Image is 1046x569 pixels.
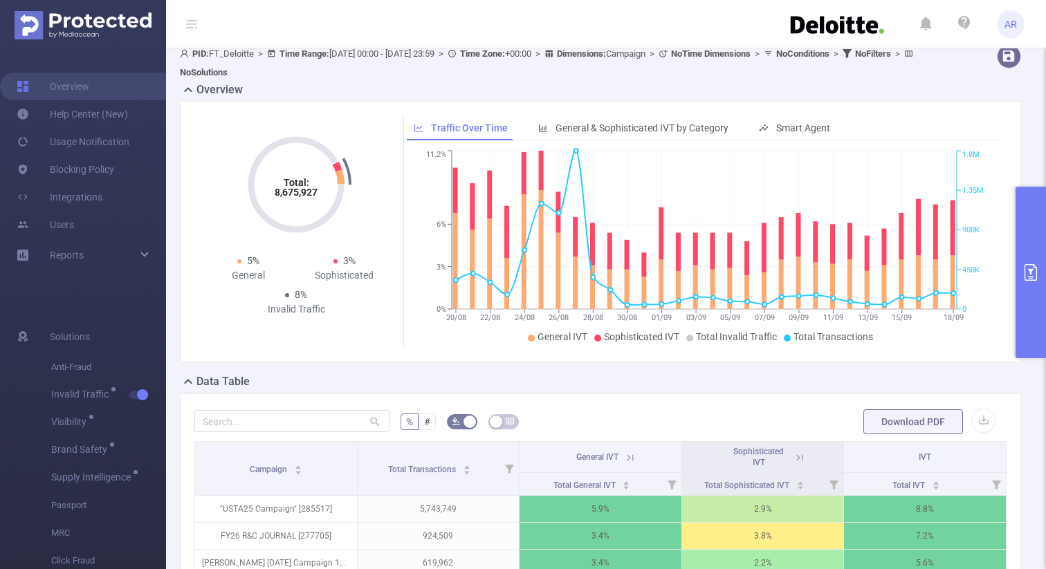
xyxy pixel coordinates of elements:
div: Sort [294,463,302,472]
p: "USTA25 Campaign" [285517] [195,496,357,522]
tspan: 1.8M [962,151,980,160]
a: Usage Notification [17,128,129,156]
span: # [424,416,430,427]
tspan: 11.2% [426,151,446,160]
span: Invalid Traffic [51,389,113,399]
span: Total General IVT [553,481,618,490]
tspan: 03/09 [686,313,706,322]
i: Filter menu [824,473,843,495]
tspan: 900K [962,226,980,235]
tspan: 11/09 [823,313,843,322]
i: icon: bar-chart [538,123,548,133]
p: 924,509 [358,523,520,549]
span: FT_Deloitte [DATE] 00:00 - [DATE] 23:59 +00:00 [180,48,917,77]
input: Search... [194,410,389,432]
tspan: 01/09 [652,313,672,322]
tspan: 0 [962,305,966,314]
span: 8% [295,289,307,300]
i: Filter menu [499,442,519,495]
p: 5.9% [520,496,681,522]
i: icon: caret-up [933,479,940,483]
i: icon: line-chart [414,123,423,133]
span: Total IVT [892,481,927,490]
i: icon: caret-down [463,469,470,473]
tspan: 05/09 [720,313,740,322]
i: icon: caret-up [623,479,630,483]
div: Sort [622,479,630,487]
tspan: 22/08 [480,313,500,322]
div: Sort [796,479,805,487]
span: Supply Intelligence [51,472,136,482]
i: Filter menu [662,473,681,495]
span: Passport [51,492,166,519]
tspan: 20/08 [446,313,466,322]
span: Campaign [557,48,645,59]
tspan: 8,675,927 [275,187,318,198]
span: Visibility [51,417,91,427]
h2: Overview [196,82,243,98]
span: Campaign [250,465,289,474]
span: Sophisticated IVT [604,331,679,342]
b: Time Zone: [460,48,505,59]
span: MRC [51,519,166,547]
b: PID: [192,48,209,59]
i: icon: caret-up [796,479,804,483]
tspan: 24/08 [514,313,534,322]
i: Filter menu [987,473,1006,495]
span: > [254,48,267,59]
button: Download PDF [863,409,963,434]
b: No Filters [855,48,891,59]
tspan: 1.35M [962,186,984,195]
div: Sophisticated [296,268,392,283]
a: Blocking Policy [17,156,114,183]
div: Sort [463,463,471,472]
div: Sort [932,479,940,487]
i: icon: caret-up [294,463,302,467]
b: No Time Dimensions [671,48,751,59]
span: > [434,48,448,59]
span: % [406,416,413,427]
span: Anti-Fraud [51,353,166,381]
h2: Data Table [196,373,250,390]
i: icon: caret-down [294,469,302,473]
tspan: 13/09 [857,313,877,322]
img: Protected Media [15,11,152,39]
tspan: 15/09 [892,313,912,322]
span: Total Sophisticated IVT [704,481,791,490]
tspan: 18/09 [943,313,963,322]
i: icon: caret-up [463,463,470,467]
i: icon: table [506,417,514,425]
p: 8.8% [844,496,1006,522]
span: > [891,48,904,59]
tspan: 6% [437,220,446,229]
a: Reports [50,241,84,269]
span: General & Sophisticated IVT by Category [556,122,728,133]
b: Time Range: [279,48,329,59]
span: Brand Safety [51,445,112,454]
span: Total Invalid Traffic [696,331,777,342]
span: 5% [247,255,259,266]
span: Sophisticated IVT [733,447,784,467]
span: > [751,48,764,59]
i: icon: user [180,49,192,58]
a: Users [17,211,74,239]
span: Total Transactions [388,465,458,474]
span: Total Transactions [793,331,873,342]
i: icon: caret-down [933,484,940,488]
tspan: 26/08 [549,313,569,322]
span: > [531,48,544,59]
p: 3.8% [682,523,844,549]
tspan: 3% [437,263,446,272]
span: Traffic Over Time [431,122,508,133]
tspan: 30/08 [617,313,637,322]
tspan: 450K [962,265,980,274]
span: 3% [343,255,356,266]
span: > [645,48,659,59]
p: 3.4% [520,523,681,549]
p: 2.9% [682,496,844,522]
span: AR [1004,10,1017,38]
i: icon: caret-down [796,484,804,488]
span: > [829,48,843,59]
span: Solutions [50,323,90,351]
span: General IVT [538,331,587,342]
